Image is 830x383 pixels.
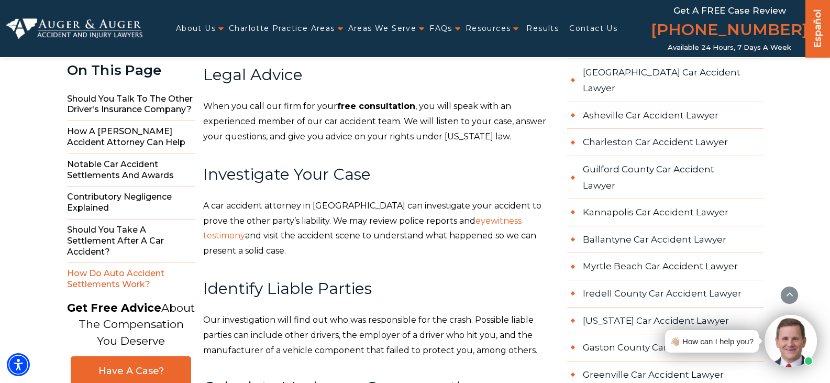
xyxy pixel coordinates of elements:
span: When you call our firm for your [203,101,337,111]
a: [US_STATE] Car Accident Lawyer [567,308,763,335]
span: How do Auto Accident Settlements Work? [67,263,195,296]
span: How a [PERSON_NAME] Accident Attorney Can Help [67,121,195,154]
a: Resources [466,18,511,39]
a: [PHONE_NUMBER] [651,18,808,43]
span: Should You Take a Settlement After a Car Accident? [67,220,195,263]
span: Our investigation will find out who was responsible for the crash. Possible liable parties can in... [203,315,537,355]
div: Accessibility Menu [7,353,30,376]
a: Charleston Car Accident Lawyer [567,129,763,156]
a: Areas We Serve [348,18,417,39]
strong: Get Free Advice [67,301,161,314]
a: FAQs [429,18,452,39]
span: A car accident attorney in [GEOGRAPHIC_DATA] can investigate your accident to prove the other par... [203,201,541,226]
a: [GEOGRAPHIC_DATA] Car Accident Lawyer [567,59,763,102]
span: Available 24 Hours, 7 Days a Week [668,43,791,52]
a: Contact Us [569,18,617,39]
a: Myrtle Beach Car Accident Lawyer [567,253,763,280]
span: Notable Car Accident Settlements and Awards [67,154,195,187]
span: Get a FREE Case Review [673,5,786,16]
span: Have A Case? [82,365,180,377]
span: Identify Liable Parties [203,279,372,298]
b: free consultation [337,101,415,111]
span: Investigate Your Case [203,165,371,184]
span: and visit the accident scene to understand what happened so we can present a solid case. [203,231,536,256]
span: Should You Talk to the Other Driver's Insurance Company? [67,89,195,122]
a: Ballantyne Car Accident Lawyer [567,226,763,254]
img: Auger & Auger Accident and Injury Lawyers Logo [6,18,142,39]
span: Contributory Negligence Explained [67,187,195,220]
span: Legal Advice [203,65,303,84]
a: Kannapolis Car Accident Lawyer [567,199,763,226]
a: Asheville Car Accident Lawyer [567,102,763,129]
button: scroll to up [780,286,799,304]
div: 👋🏼 How can I help you? [670,334,754,348]
a: Results [526,18,559,39]
p: About The Compensation You Deserve [67,300,195,349]
a: About Us [176,18,216,39]
a: Iredell County Car Accident Lawyer [567,280,763,308]
a: Guilford County Car Accident Lawyer [567,156,763,199]
div: On This Page [67,63,195,78]
a: Gaston County Car Accident Lawyer [567,334,763,362]
a: Charlotte Practice Areas [229,18,335,39]
span: , you will speak with an experienced member of our car accident team. We will listen to your case... [203,101,546,141]
img: Intaker widget Avatar [765,315,817,367]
